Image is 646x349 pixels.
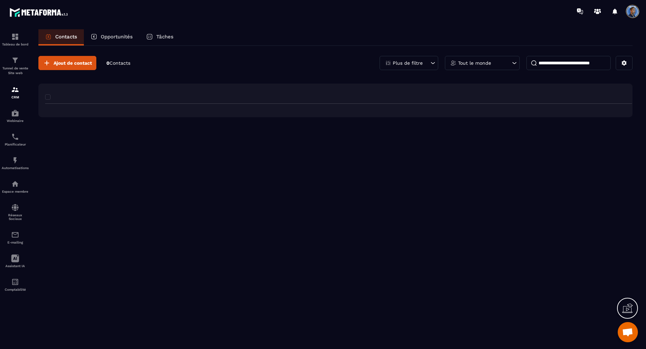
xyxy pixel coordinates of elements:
p: Assistant IA [2,264,29,268]
a: formationformationTunnel de vente Site web [2,51,29,81]
a: automationsautomationsAutomatisations [2,151,29,175]
p: Plus de filtre [393,61,423,65]
a: accountantaccountantComptabilité [2,273,29,296]
p: Webinaire [2,119,29,123]
div: Ouvrir le chat [618,322,638,342]
a: Contacts [38,29,84,45]
img: automations [11,180,19,188]
p: Planificateur [2,142,29,146]
p: Comptabilité [2,288,29,291]
a: automationsautomationsEspace membre [2,175,29,198]
img: email [11,231,19,239]
img: formation [11,33,19,41]
p: CRM [2,95,29,99]
img: formation [11,86,19,94]
a: emailemailE-mailing [2,226,29,249]
span: Contacts [109,60,130,66]
img: automations [11,156,19,164]
p: 0 [106,60,130,66]
img: automations [11,109,19,117]
img: formation [11,56,19,64]
img: logo [9,6,70,19]
p: Automatisations [2,166,29,170]
p: Contacts [55,34,77,40]
p: Espace membre [2,190,29,193]
p: Opportunités [101,34,133,40]
img: accountant [11,278,19,286]
img: scheduler [11,133,19,141]
p: Réseaux Sociaux [2,213,29,221]
img: social-network [11,203,19,212]
p: Tunnel de vente Site web [2,66,29,75]
span: Ajout de contact [54,60,92,66]
a: Tâches [139,29,180,45]
a: Assistant IA [2,249,29,273]
a: Opportunités [84,29,139,45]
p: Tableau de bord [2,42,29,46]
p: Tâches [156,34,173,40]
a: formationformationCRM [2,81,29,104]
a: formationformationTableau de bord [2,28,29,51]
a: automationsautomationsWebinaire [2,104,29,128]
p: Tout le monde [458,61,491,65]
button: Ajout de contact [38,56,96,70]
a: schedulerschedulerPlanificateur [2,128,29,151]
a: social-networksocial-networkRéseaux Sociaux [2,198,29,226]
p: E-mailing [2,241,29,244]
